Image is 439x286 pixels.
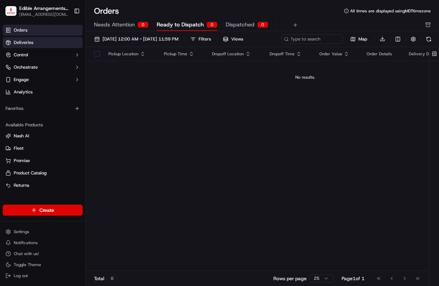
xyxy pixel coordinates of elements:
[14,145,24,151] span: Fleet
[91,34,181,44] button: [DATE] 12:00 AM - [DATE] 11:59 PM
[342,275,365,282] div: Page 1 of 1
[3,238,83,248] button: Notifications
[319,51,356,57] div: Order Value
[367,51,398,57] div: Order Details
[14,182,29,188] span: Returns
[157,21,204,29] span: Ready to Dispatch
[3,249,83,259] button: Chat with us!
[5,170,80,176] a: Product Catalog
[187,34,214,44] button: Filters
[358,36,367,42] span: Map
[220,34,246,44] button: Views
[212,51,259,57] div: Dropoff Location
[3,143,83,154] button: Fleet
[3,155,83,166] button: Promise
[3,271,83,281] button: Log out
[3,103,83,114] div: Favorites
[3,74,83,85] button: Engage
[7,27,125,38] p: Welcome 👋
[3,49,83,60] button: Control
[14,251,39,256] span: Chat with us!
[107,275,117,282] div: 0
[48,116,83,122] a: Powered byPylon
[3,205,83,216] button: Create
[14,100,52,106] span: Knowledge Base
[39,207,54,214] span: Create
[14,229,29,234] span: Settings
[19,5,68,12] button: Edible Arrangements - [GEOGRAPHIC_DATA], [GEOGRAPHIC_DATA]
[3,62,83,73] button: Orchestrate
[3,260,83,270] button: Toggle Theme
[138,22,149,28] div: 0
[3,87,83,98] a: Analytics
[226,21,254,29] span: Dispatched
[14,89,33,95] span: Analytics
[3,130,83,141] button: Nash AI
[257,22,268,28] div: 0
[108,51,153,57] div: Pickup Location
[231,36,243,42] span: Views
[14,39,33,46] span: Deliveries
[7,100,12,106] div: 📗
[273,275,307,282] p: Rows per page
[55,97,113,109] a: 💻API Documentation
[3,25,83,36] a: Orders
[14,240,38,245] span: Notifications
[7,7,21,21] img: Nash
[164,51,201,57] div: Pickup Time
[94,5,119,16] h1: Orders
[281,34,343,44] input: Type to search
[424,34,434,44] button: Refresh
[14,158,30,164] span: Promise
[14,273,28,278] span: Log out
[23,66,112,72] div: Start new chat
[3,37,83,48] a: Deliveries
[94,21,135,29] span: Needs Attention
[14,77,29,83] span: Engage
[23,72,87,78] div: We're available if you need us!
[4,97,55,109] a: 📗Knowledge Base
[117,68,125,76] button: Start new chat
[68,116,83,122] span: Pylon
[3,180,83,191] button: Returns
[206,22,217,28] div: 0
[103,36,178,42] span: [DATE] 12:00 AM - [DATE] 11:59 PM
[3,227,83,237] button: Settings
[3,3,71,19] button: Edible Arrangements - Murray, UTEdible Arrangements - [GEOGRAPHIC_DATA], [GEOGRAPHIC_DATA][EMAIL_...
[3,119,83,130] div: Available Products
[14,64,38,70] span: Orchestrate
[19,12,68,17] button: [EMAIL_ADDRESS][DOMAIN_NAME]
[14,52,28,58] span: Control
[18,44,123,52] input: Got a question? Start typing here...
[94,275,117,282] div: Total
[58,100,63,106] div: 💻
[5,133,80,139] a: Nash AI
[7,66,19,78] img: 1736555255976-a54dd68f-1ca7-489b-9aae-adbdc363a1c4
[14,262,41,267] span: Toggle Theme
[5,145,80,151] a: Fleet
[199,36,211,42] div: Filters
[5,6,16,16] img: Edible Arrangements - Murray, UT
[350,8,431,14] span: All times are displayed using MDT timezone
[270,51,308,57] div: Dropoff Time
[5,158,80,164] a: Promise
[14,27,27,33] span: Orders
[346,35,372,43] button: Map
[5,182,80,188] a: Returns
[14,170,47,176] span: Product Catalog
[14,133,29,139] span: Nash AI
[3,168,83,179] button: Product Catalog
[65,100,110,106] span: API Documentation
